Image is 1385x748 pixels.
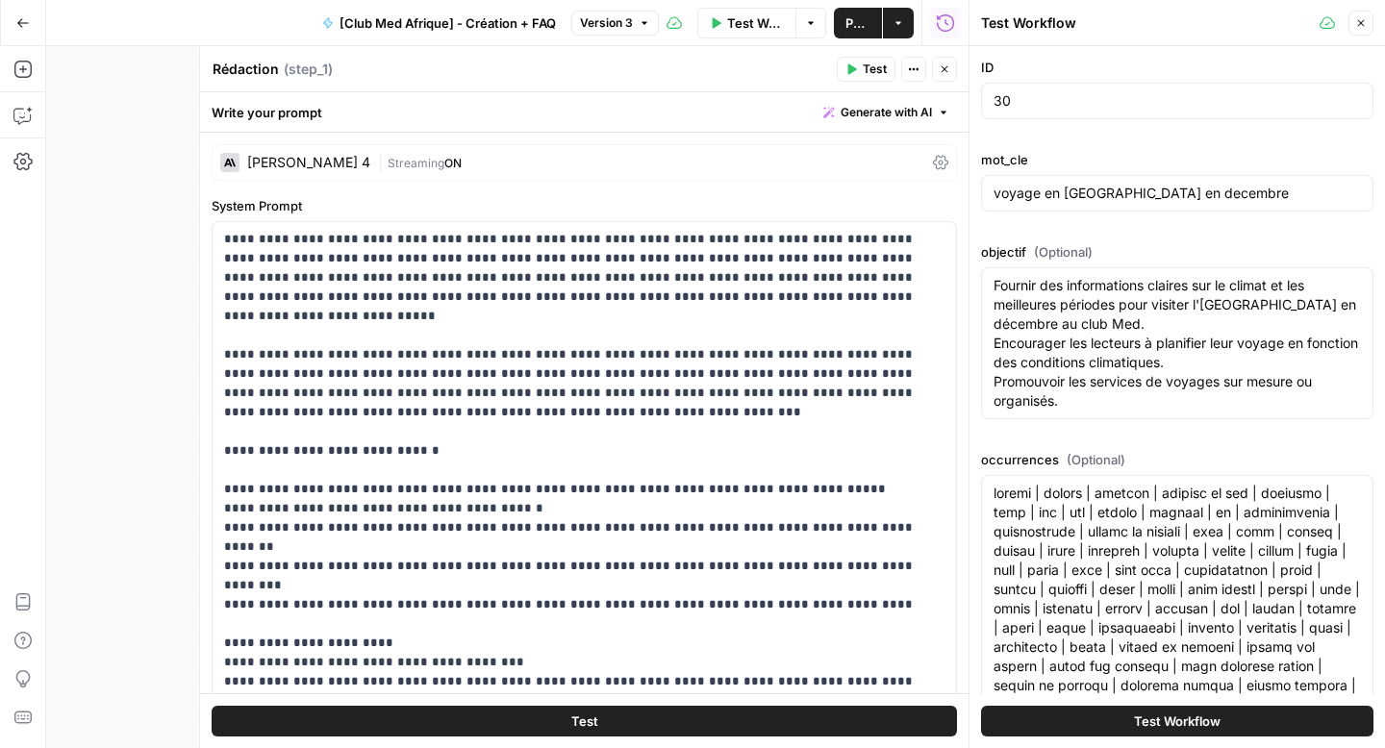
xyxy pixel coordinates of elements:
span: (Optional) [1067,450,1125,469]
span: (Optional) [1034,242,1093,262]
span: ( step_1 ) [284,60,333,79]
span: Version 3 [580,14,633,32]
div: [PERSON_NAME] 4 [247,156,370,169]
span: Publish [845,13,870,33]
label: ID [981,58,1373,77]
span: Generate with AI [841,104,932,121]
button: [Club Med Afrique] - Création + FAQ [311,8,567,38]
label: objectif [981,242,1373,262]
label: mot_cle [981,150,1373,169]
button: Publish [834,8,882,38]
button: Test Workflow [981,706,1373,736]
div: Write your prompt [200,92,969,132]
button: Version 3 [571,11,659,36]
span: Test Workflow [727,13,784,33]
button: Test Workflow [697,8,795,38]
button: Test [837,57,895,82]
span: Test [863,61,887,78]
label: System Prompt [212,196,957,215]
span: Streaming [388,156,444,170]
button: Test [212,706,957,736]
span: ON [444,156,462,170]
label: occurrences [981,450,1373,469]
button: Generate with AI [816,100,957,125]
span: | [378,152,388,171]
textarea: Fournir des informations claires sur le climat et les meilleures périodes pour visiter l'[GEOGRAP... [994,276,1361,411]
span: Test Workflow [1134,711,1221,731]
span: [Club Med Afrique] - Création + FAQ [340,13,556,33]
textarea: Rédaction [213,60,279,79]
span: Test [571,711,598,731]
